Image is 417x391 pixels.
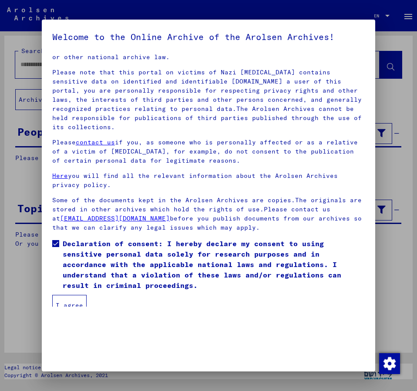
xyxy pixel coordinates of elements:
p: you will find all the relevant information about the Arolsen Archives privacy policy. [52,171,365,190]
span: Declaration of consent: I hereby declare my consent to using sensitive personal data solely for r... [63,238,365,291]
a: contact us [76,138,115,146]
p: Please note that this portal on victims of Nazi [MEDICAL_DATA] contains sensitive data on identif... [52,68,365,132]
p: Some of the documents kept in the Arolsen Archives are copies.The originals are stored in other a... [52,196,365,232]
button: I agree [52,295,87,316]
p: Please if you, as someone who is personally affected or as a relative of a victim of [MEDICAL_DAT... [52,138,365,165]
a: [EMAIL_ADDRESS][DOMAIN_NAME] [60,214,170,222]
h5: Welcome to the Online Archive of the Arolsen Archives! [52,30,365,44]
img: Change consent [379,353,400,374]
a: Here [52,172,68,180]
